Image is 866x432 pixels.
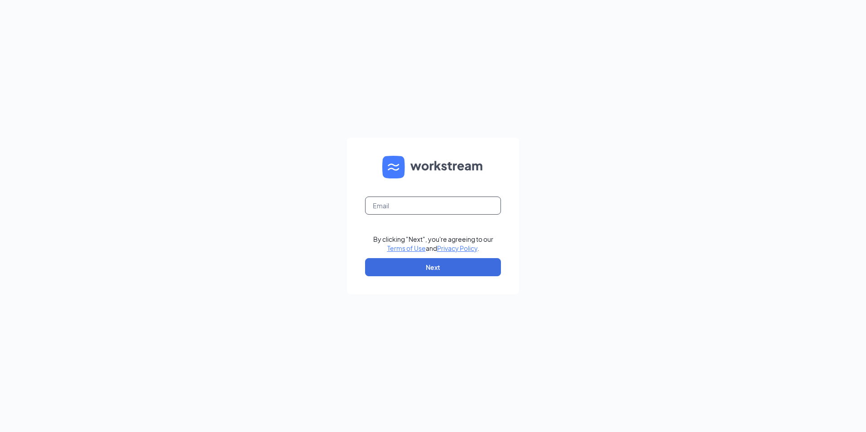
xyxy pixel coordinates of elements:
img: WS logo and Workstream text [382,156,484,178]
button: Next [365,258,501,276]
a: Terms of Use [387,244,426,252]
div: By clicking "Next", you're agreeing to our and . [373,235,493,253]
input: Email [365,197,501,215]
a: Privacy Policy [437,244,477,252]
